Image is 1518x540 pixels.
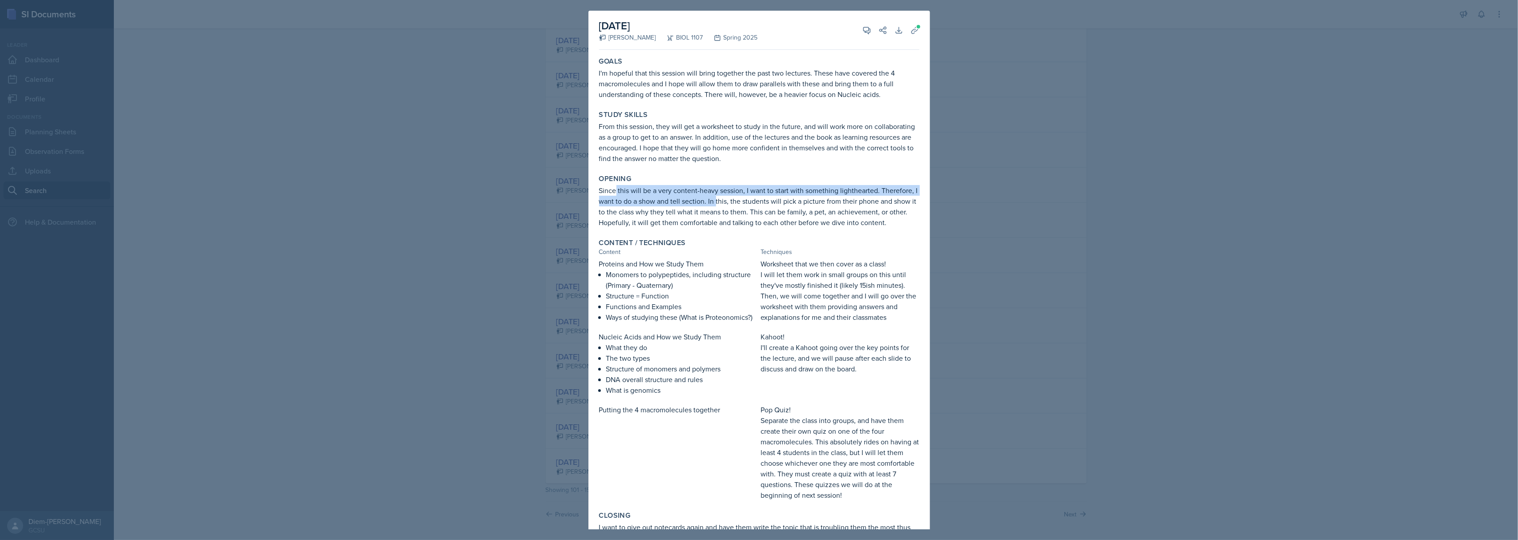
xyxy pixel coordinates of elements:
[761,404,919,415] p: Pop Quiz!
[599,258,757,269] p: Proteins and How we Study Them
[606,290,757,301] p: Structure = Function
[606,374,757,385] p: DNA overall structure and rules
[599,511,631,520] label: Closing
[606,363,757,374] p: Structure of monomers and polymers
[606,342,757,353] p: What they do
[599,185,919,228] p: Since this will be a very content-heavy session, I want to start with something lighthearted. The...
[599,174,632,183] label: Opening
[761,247,919,257] div: Techniques
[761,269,919,322] p: I will let them work in small groups on this until they've mostly finished it (likely 15ish minut...
[599,57,623,66] label: Goals
[761,258,919,269] p: Worksheet that we then cover as a class!
[656,33,703,42] div: BIOL 1107
[606,353,757,363] p: The two types
[606,385,757,395] p: What is genomics
[599,331,757,342] p: Nucleic Acids and How we Study Them
[761,415,919,500] p: Separate the class into groups, and have them create their own quiz on one of the four macromolec...
[599,33,656,42] div: [PERSON_NAME]
[599,247,757,257] div: Content
[606,301,757,312] p: Functions and Examples
[599,404,757,415] p: Putting the 4 macromolecules together
[703,33,758,42] div: Spring 2025
[606,269,757,290] p: Monomers to polypeptides, including structure (Primary - Quaternary)
[599,18,758,34] h2: [DATE]
[761,331,919,342] p: Kahoot!
[761,342,919,374] p: I'll create a Kahoot going over the key points for the lecture, and we will pause after each slid...
[599,238,686,247] label: Content / Techniques
[606,312,757,322] p: Ways of studying these (What is Proteonomics?)
[599,110,648,119] label: Study Skills
[599,121,919,164] p: From this session, they will get a worksheet to study in the future, and will work more on collab...
[599,68,919,100] p: I'm hopeful that this session will bring together the past two lectures. These have covered the 4...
